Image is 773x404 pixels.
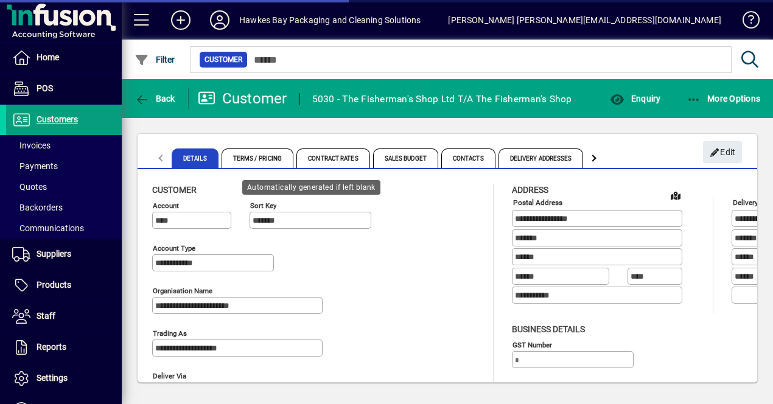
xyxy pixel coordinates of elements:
[6,156,122,176] a: Payments
[37,342,66,352] span: Reports
[12,161,58,171] span: Payments
[703,141,742,163] button: Edit
[441,148,495,168] span: Contacts
[448,10,721,30] div: [PERSON_NAME] [PERSON_NAME][EMAIL_ADDRESS][DOMAIN_NAME]
[6,218,122,239] a: Communications
[37,311,55,321] span: Staff
[312,89,572,109] div: 5030 - The Fisherman's Shop Ltd T/A The Fisherman's Shop
[122,88,189,110] app-page-header-button: Back
[205,54,242,66] span: Customer
[607,88,663,110] button: Enquiry
[153,372,186,380] mat-label: Deliver via
[6,43,122,73] a: Home
[6,176,122,197] a: Quotes
[512,185,548,195] span: Address
[37,83,53,93] span: POS
[37,114,78,124] span: Customers
[153,201,179,210] mat-label: Account
[242,180,380,195] div: Automatically generated if left blank
[12,203,63,212] span: Backorders
[250,201,276,210] mat-label: Sort key
[131,49,178,71] button: Filter
[153,244,195,252] mat-label: Account Type
[37,280,71,290] span: Products
[37,373,68,383] span: Settings
[161,9,200,31] button: Add
[512,324,585,334] span: Business details
[498,148,584,168] span: Delivery Addresses
[135,94,175,103] span: Back
[12,182,47,192] span: Quotes
[37,52,59,62] span: Home
[222,148,294,168] span: Terms / Pricing
[684,88,764,110] button: More Options
[135,55,175,64] span: Filter
[152,185,197,195] span: Customer
[172,148,219,168] span: Details
[239,10,421,30] div: Hawkes Bay Packaging and Cleaning Solutions
[153,287,212,295] mat-label: Organisation name
[12,223,84,233] span: Communications
[710,142,736,162] span: Edit
[6,197,122,218] a: Backorders
[6,135,122,156] a: Invoices
[131,88,178,110] button: Back
[6,270,122,301] a: Products
[6,74,122,104] a: POS
[296,148,369,168] span: Contract Rates
[733,2,758,42] a: Knowledge Base
[153,329,187,338] mat-label: Trading as
[6,332,122,363] a: Reports
[12,141,51,150] span: Invoices
[512,340,552,349] mat-label: GST Number
[37,249,71,259] span: Suppliers
[6,239,122,270] a: Suppliers
[200,9,239,31] button: Profile
[6,363,122,394] a: Settings
[198,89,287,108] div: Customer
[687,94,761,103] span: More Options
[373,148,438,168] span: Sales Budget
[666,186,685,205] a: View on map
[6,301,122,332] a: Staff
[610,94,660,103] span: Enquiry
